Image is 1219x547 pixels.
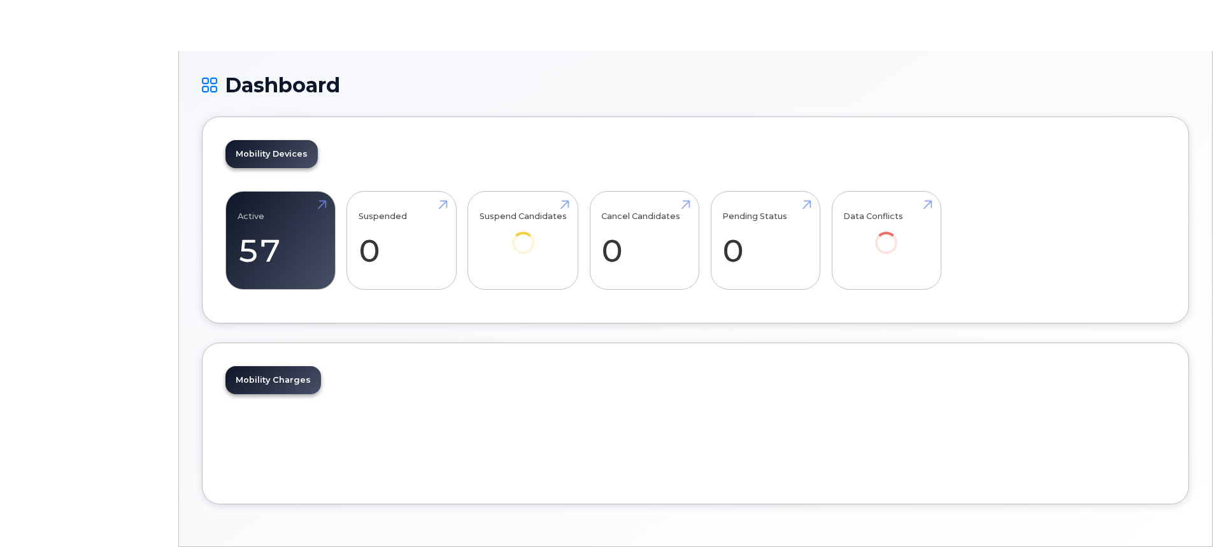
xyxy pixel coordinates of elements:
[843,199,929,272] a: Data Conflicts
[359,199,445,283] a: Suspended 0
[722,199,808,283] a: Pending Status 0
[225,366,321,394] a: Mobility Charges
[225,140,318,168] a: Mobility Devices
[480,199,567,272] a: Suspend Candidates
[601,199,687,283] a: Cancel Candidates 0
[202,74,1189,96] h1: Dashboard
[238,199,324,283] a: Active 57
